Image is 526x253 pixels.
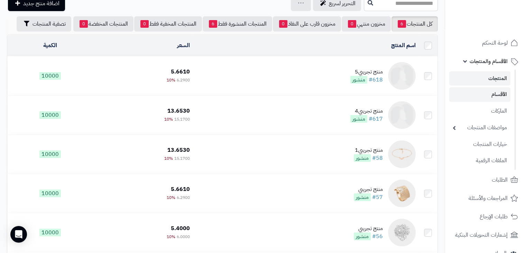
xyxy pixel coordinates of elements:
div: منتج تجريبي1 [354,146,383,154]
img: منتج تجريبي4 [388,101,416,129]
div: منتج تجريبي [354,225,383,233]
span: المراجعات والأسئلة [469,193,508,203]
img: منتج تجريبي5 [388,62,416,90]
a: الملفات الرقمية [449,153,510,168]
a: مواصفات المنتجات [449,120,510,135]
span: 0 [80,20,88,28]
span: 10000 [39,150,61,158]
span: 13.6530 [167,107,190,115]
span: الطلبات [492,175,508,185]
span: الأقسام والمنتجات [470,56,508,66]
a: #56 [372,232,383,241]
a: #617 [369,115,383,123]
a: لوحة التحكم [449,35,522,51]
a: المنتجات المنشورة فقط6 [203,16,272,32]
span: 5.6610 [170,68,190,76]
a: المنتجات [449,71,510,86]
span: تصفية المنتجات [33,20,66,28]
span: 10000 [39,72,61,80]
a: طلبات الإرجاع [449,208,522,225]
span: منشور [354,233,371,240]
div: منتج تجريبي [354,185,383,193]
img: منتج تجريبي [388,180,416,207]
span: 10% [164,155,173,162]
span: 6 [209,20,217,28]
span: منشور [354,154,371,162]
span: 10% [166,234,175,240]
a: خيارات المنتجات [449,137,510,152]
span: منشور [354,193,371,201]
span: 6.0000 [176,234,190,240]
img: منتج تجريبي [388,219,416,246]
a: كل المنتجات6 [391,16,438,32]
a: مخزون منتهي0 [342,16,391,32]
span: 10000 [39,190,61,197]
a: المنتجات المخفضة0 [73,16,133,32]
span: إشعارات التحويلات البنكية [455,230,508,240]
div: Open Intercom Messenger [10,226,27,243]
span: 5.4000 [170,224,190,233]
a: المراجعات والأسئلة [449,190,522,207]
span: 15.1700 [174,116,190,122]
span: منشور [350,76,367,84]
a: #57 [372,193,383,201]
a: اسم المنتج [391,41,416,50]
span: 13.6530 [167,146,190,154]
a: الطلبات [449,172,522,188]
span: 10000 [39,111,61,119]
span: 6 [398,20,406,28]
a: الكمية [43,41,57,50]
span: طلبات الإرجاع [480,212,508,221]
div: منتج تجريبي5 [350,68,383,76]
span: 0 [279,20,287,28]
span: 0 [348,20,356,28]
a: #58 [372,154,383,162]
a: المنتجات المخفية فقط0 [134,16,202,32]
span: 10% [166,77,175,83]
span: 0 [140,20,149,28]
span: منشور [350,115,367,123]
a: #618 [369,76,383,84]
img: منتج تجريبي1 [388,140,416,168]
a: الأقسام [449,87,510,102]
div: منتج تجريبي4 [350,107,383,115]
span: 10% [164,116,173,122]
button: تصفية المنتجات [17,16,71,32]
span: 10% [166,194,175,201]
a: إشعارات التحويلات البنكية [449,227,522,243]
span: 15.1700 [174,155,190,162]
span: 6.2900 [176,194,190,201]
span: 6.2900 [176,77,190,83]
a: السعر [177,41,190,50]
span: 10000 [39,229,61,236]
a: الماركات [449,104,510,119]
span: 5.6610 [170,185,190,193]
a: مخزون قارب على النفاذ0 [273,16,341,32]
span: لوحة التحكم [482,38,508,48]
